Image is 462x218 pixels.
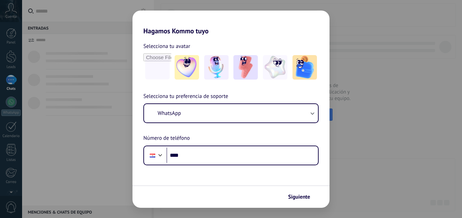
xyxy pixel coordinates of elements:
h2: Hagamos Kommo tuyo [132,11,330,35]
img: -1.jpeg [175,55,199,80]
button: Siguiente [285,191,319,203]
span: Siguiente [288,195,310,199]
span: WhatsApp [158,110,181,117]
img: -3.jpeg [233,55,258,80]
div: Paraguay: + 595 [146,148,159,163]
img: -4.jpeg [263,55,287,80]
span: Selecciona tu avatar [143,42,190,51]
span: Selecciona tu preferencia de soporte [143,92,228,101]
span: Número de teléfono [143,134,190,143]
img: -2.jpeg [204,55,229,80]
img: -5.jpeg [292,55,317,80]
button: WhatsApp [144,104,318,122]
